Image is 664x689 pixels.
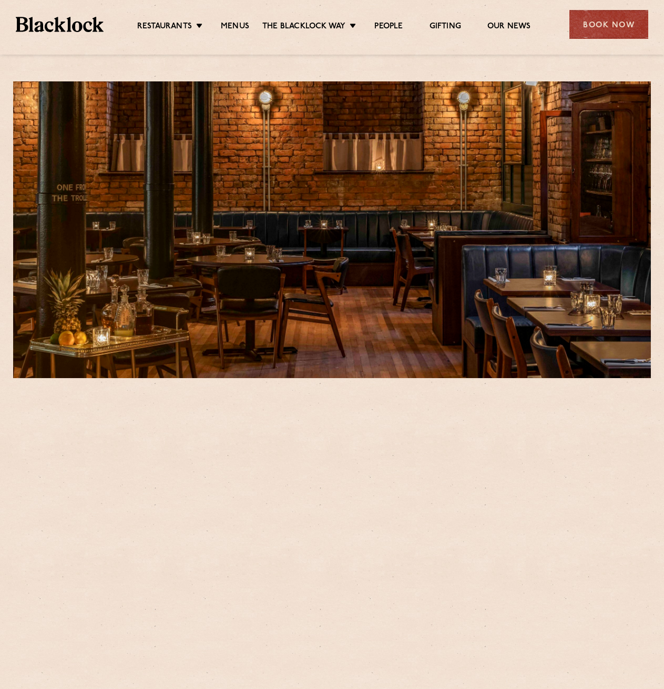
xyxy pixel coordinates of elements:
[262,22,345,33] a: The Blacklock Way
[221,22,249,33] a: Menus
[430,22,461,33] a: Gifting
[374,22,403,33] a: People
[16,17,104,32] img: BL_Textured_Logo-footer-cropped.svg
[137,22,192,33] a: Restaurants
[487,22,531,33] a: Our News
[569,10,648,39] div: Book Now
